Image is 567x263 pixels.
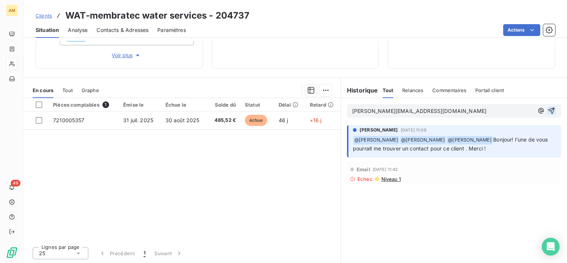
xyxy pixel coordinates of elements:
span: Tout [62,87,73,93]
span: 49 [11,180,20,186]
span: En cours [33,87,53,93]
span: Contacts & Adresses [96,26,148,34]
span: [DATE] 11:09 [401,128,426,132]
span: 1 [144,250,145,257]
span: échue [245,115,267,126]
span: Paramètres [157,26,186,34]
span: Tout [383,87,394,93]
h3: WAT-membratec water services - 204737 [65,9,250,22]
span: 46 j [279,117,288,123]
div: Solde dû [212,102,236,108]
span: Email [357,166,370,172]
span: Portail client [475,87,504,93]
span: Niveau 1 [381,176,401,182]
span: [PERSON_NAME][EMAIL_ADDRESS][DOMAIN_NAME] [352,108,486,114]
div: Émise le [123,102,157,108]
div: Échue le [165,102,203,108]
span: 30 août 2025 [165,117,200,123]
span: 7210005357 [53,117,85,123]
div: Open Intercom Messenger [542,238,560,256]
button: Voir plus [60,51,194,59]
button: Suivant [150,246,187,261]
div: Retard [310,102,336,108]
button: Précédent [94,246,139,261]
span: Analyse [68,26,88,34]
div: Pièces comptables [53,101,114,108]
span: 31 juil. 2025 [123,117,153,123]
span: 485,52 € [212,117,236,124]
div: AM [6,4,18,16]
span: 1 [102,101,109,108]
img: Logo LeanPay [6,247,18,259]
span: Voir plus [112,52,141,59]
span: Graphe [82,87,99,93]
button: Actions [503,24,540,36]
span: [DATE] 11:42 [373,167,398,172]
span: [PERSON_NAME] [360,127,398,133]
div: Délai [279,102,301,108]
span: 25 [39,250,45,257]
span: +16 j [310,117,322,123]
span: @ [PERSON_NAME] [400,136,446,145]
span: @ [PERSON_NAME] [447,136,493,145]
span: Echec [357,176,373,182]
span: Clients [36,13,52,19]
div: Statut [245,102,270,108]
button: 1 [139,246,150,261]
span: Relances [402,87,423,93]
h6: Historique [341,86,378,95]
span: Bonjour! l'une de vous pourrait me trouver un contact pour ce client . Merci ! [353,136,550,152]
a: Clients [36,12,52,19]
span: Situation [36,26,59,34]
span: @ [PERSON_NAME] [353,136,399,145]
span: Commentaires [432,87,466,93]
